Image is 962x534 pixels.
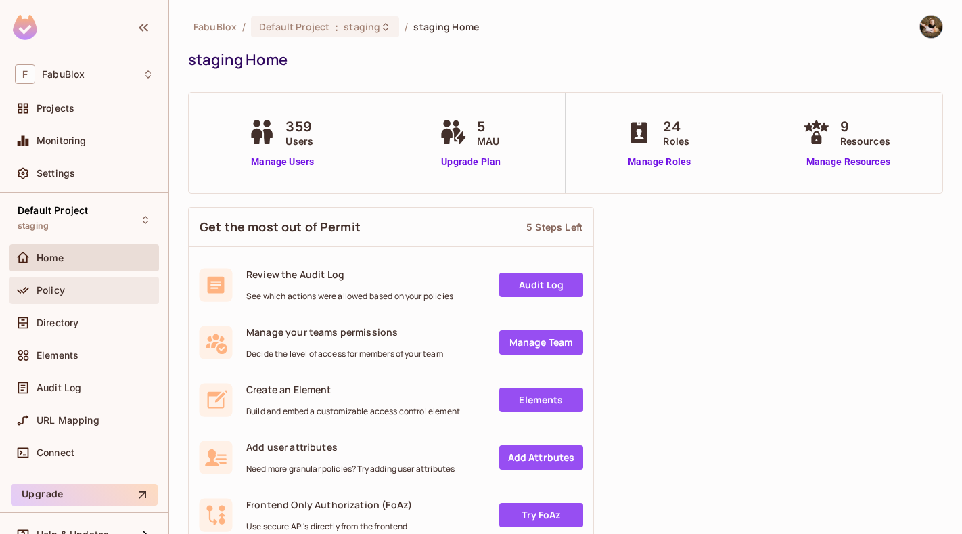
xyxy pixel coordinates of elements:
span: Use secure API's directly from the frontend [246,521,412,532]
span: Manage your teams permissions [246,326,443,338]
span: Users [285,134,313,148]
span: Get the most out of Permit [200,219,361,236]
span: Directory [37,317,78,328]
span: Settings [37,168,75,179]
span: Audit Log [37,382,81,393]
span: Decide the level of access for members of your team [246,349,443,359]
a: Manage Resources [800,155,897,169]
span: Home [37,252,64,263]
span: Default Project [18,205,88,216]
span: : [334,22,339,32]
button: Upgrade [11,484,158,506]
span: 24 [663,116,689,137]
a: Add Attrbutes [499,445,583,470]
div: 5 Steps Left [526,221,582,233]
span: URL Mapping [37,415,99,426]
span: Policy [37,285,65,296]
span: 359 [285,116,313,137]
span: 9 [840,116,890,137]
span: Roles [663,134,689,148]
span: staging [344,20,380,33]
a: Audit Log [499,273,583,297]
span: Review the Audit Log [246,268,453,281]
li: / [242,20,246,33]
a: Upgrade Plan [436,155,506,169]
a: Elements [499,388,583,412]
span: 5 [477,116,499,137]
a: Try FoAz [499,503,583,527]
span: the active workspace [193,20,237,33]
li: / [405,20,408,33]
img: SReyMgAAAABJRU5ErkJggg== [13,15,37,40]
div: staging Home [188,49,936,70]
span: staging Home [413,20,479,33]
span: Need more granular policies? Try adding user attributes [246,464,455,474]
span: Build and embed a customizable access control element [246,406,460,417]
span: Default Project [259,20,329,33]
span: Connect [37,447,74,458]
img: Peter Webb [920,16,942,38]
span: staging [18,221,49,231]
span: Frontend Only Authorization (FoAz) [246,498,412,511]
span: Elements [37,350,78,361]
a: Manage Users [245,155,320,169]
span: See which actions were allowed based on your policies [246,291,453,302]
span: Projects [37,103,74,114]
span: MAU [477,134,499,148]
span: Workspace: FabuBlox [42,69,85,80]
span: Add user attributes [246,441,455,453]
span: Monitoring [37,135,87,146]
span: Create an Element [246,383,460,396]
span: F [15,64,35,84]
a: Manage Roles [622,155,696,169]
span: Resources [840,134,890,148]
a: Manage Team [499,330,583,355]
